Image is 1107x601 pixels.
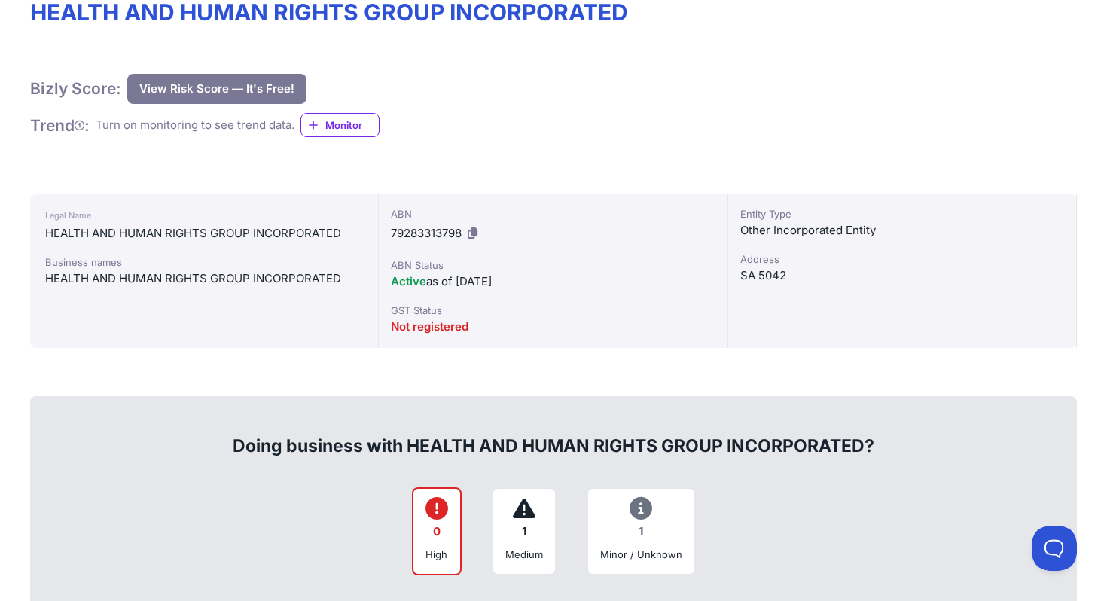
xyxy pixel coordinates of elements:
[325,117,379,133] span: Monitor
[391,303,715,318] div: GST Status
[505,517,543,547] div: 1
[425,547,448,562] div: High
[45,206,363,224] div: Legal Name
[391,226,462,240] span: 79283313798
[505,547,543,562] div: Medium
[425,517,448,547] div: 0
[127,74,306,104] button: View Risk Score — It's Free!
[740,206,1064,221] div: Entity Type
[391,206,715,221] div: ABN
[45,255,363,270] div: Business names
[30,115,90,136] h1: Trend :
[1032,526,1077,571] iframe: Toggle Customer Support
[300,113,380,137] a: Monitor
[45,224,363,243] div: HEALTH AND HUMAN RIGHTS GROUP INCORPORATED
[96,117,294,134] div: Turn on monitoring to see trend data.
[740,267,1064,285] div: SA 5042
[740,221,1064,239] div: Other Incorporated Entity
[740,252,1064,267] div: Address
[30,78,121,99] h1: Bizly Score:
[600,547,682,562] div: Minor / Unknown
[391,274,426,288] span: Active
[391,273,715,291] div: as of [DATE]
[391,319,468,334] span: Not registered
[391,258,715,273] div: ABN Status
[45,270,363,288] div: HEALTH AND HUMAN RIGHTS GROUP INCORPORATED
[600,517,682,547] div: 1
[47,410,1060,458] div: Doing business with HEALTH AND HUMAN RIGHTS GROUP INCORPORATED?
